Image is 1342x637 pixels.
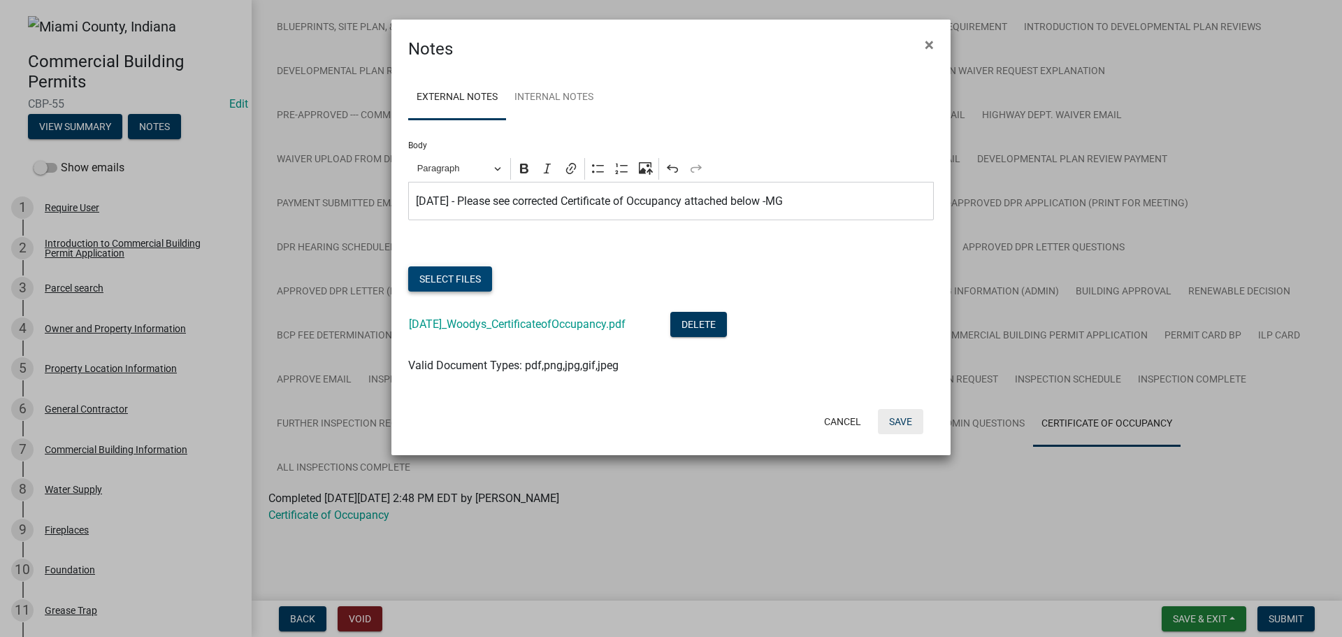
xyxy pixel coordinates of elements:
[408,155,934,182] div: Editor toolbar
[670,312,727,337] button: Delete
[416,193,927,210] p: [DATE] - Please see corrected Certificate of Occupancy attached below -MG
[670,319,727,332] wm-modal-confirm: Delete Document
[411,158,507,180] button: Paragraph, Heading
[408,182,934,220] div: Editor editing area: main. Press Alt+0 for help.
[408,76,506,120] a: External Notes
[914,25,945,64] button: Close
[925,35,934,55] span: ×
[408,359,619,372] span: Valid Document Types: pdf,png,jpg,gif,jpeg
[408,266,492,292] button: Select files
[408,36,453,62] h4: Notes
[878,409,923,434] button: Save
[813,409,872,434] button: Cancel
[409,317,626,331] a: [DATE]_Woodys_CertificateofOccupancy.pdf
[417,160,490,177] span: Paragraph
[408,141,427,150] label: Body
[506,76,602,120] a: Internal Notes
